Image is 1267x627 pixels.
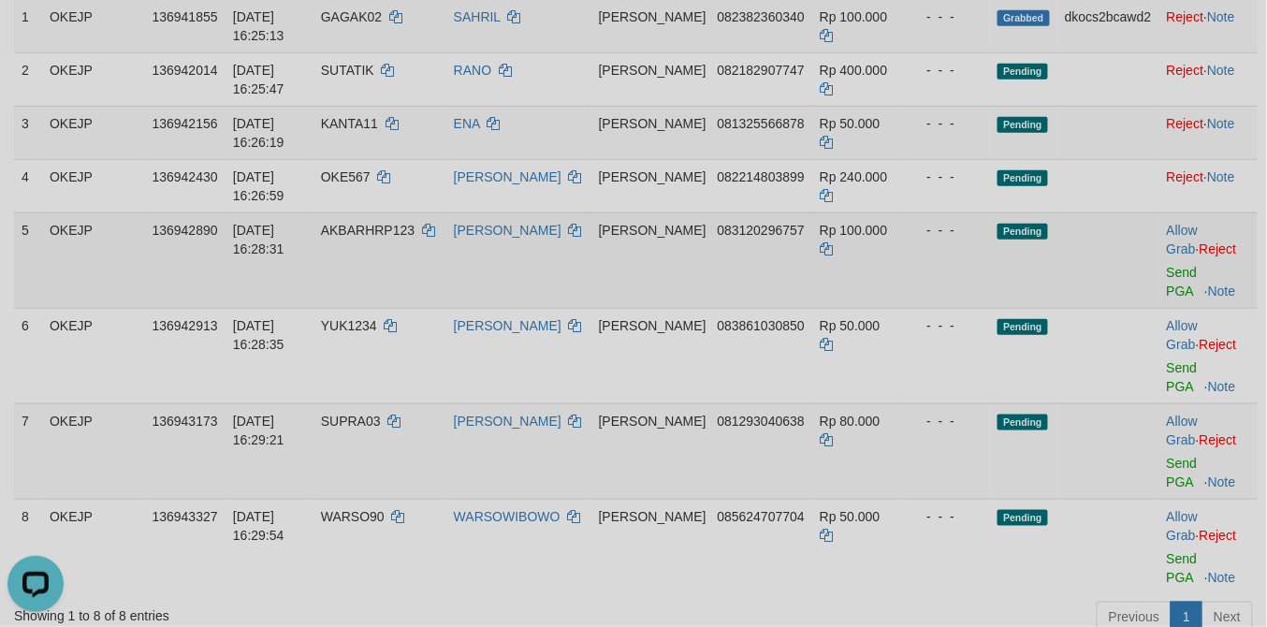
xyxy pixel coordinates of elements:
td: OKEJP [42,403,145,499]
div: - - - [911,221,983,240]
span: Copy 085624707704 to clipboard [718,509,805,524]
a: ENA [454,116,480,131]
a: Note [1207,169,1235,184]
span: Pending [998,170,1048,186]
span: [DATE] 16:29:54 [233,509,284,543]
span: WARSO90 [321,509,385,524]
td: · [1159,212,1258,308]
span: [DATE] 16:25:47 [233,63,284,96]
span: [PERSON_NAME] [599,318,706,333]
span: 136943327 [153,509,218,524]
td: OKEJP [42,499,145,594]
span: [PERSON_NAME] [599,169,706,184]
a: Reject [1167,169,1204,184]
td: 7 [14,403,42,499]
span: Pending [998,117,1048,133]
span: 136942890 [153,223,218,238]
td: · [1159,499,1258,594]
a: SAHRIL [454,9,501,24]
span: 136942156 [153,116,218,131]
span: Pending [998,319,1048,335]
a: Note [1208,570,1236,585]
div: - - - [911,412,983,430]
span: Copy 082382360340 to clipboard [718,9,805,24]
td: OKEJP [42,52,145,106]
a: Reject [1167,63,1204,78]
a: Note [1207,9,1235,24]
span: Copy 081293040638 to clipboard [718,414,805,429]
span: Copy 083861030850 to clipboard [718,318,805,333]
a: Note [1208,284,1236,299]
span: Rp 240.000 [820,169,887,184]
td: OKEJP [42,106,145,159]
td: OKEJP [42,308,145,403]
span: · [1167,318,1200,352]
span: 136942014 [153,63,218,78]
a: Reject [1167,116,1204,131]
span: Copy 081325566878 to clipboard [718,116,805,131]
a: Send PGA [1167,456,1198,489]
td: 2 [14,52,42,106]
a: [PERSON_NAME] [454,414,561,429]
div: - - - [911,7,983,26]
div: - - - [911,114,983,133]
span: YUK1234 [321,318,377,333]
td: 5 [14,212,42,308]
span: [DATE] 16:26:59 [233,169,284,203]
td: OKEJP [42,159,145,212]
span: Rp 400.000 [820,63,887,78]
div: - - - [911,507,983,526]
td: 8 [14,499,42,594]
a: WARSOWIBOWO [454,509,561,524]
a: Note [1207,63,1235,78]
span: [PERSON_NAME] [599,414,706,429]
a: Reject [1167,9,1204,24]
div: Showing 1 to 8 of 8 entries [14,600,514,626]
div: - - - [911,316,983,335]
span: [DATE] 16:29:21 [233,414,284,447]
a: Reject [1200,337,1237,352]
a: Allow Grab [1167,509,1198,543]
a: Allow Grab [1167,223,1198,256]
a: [PERSON_NAME] [454,318,561,333]
a: Reject [1200,528,1237,543]
span: Pending [998,64,1048,80]
td: · [1159,106,1258,159]
span: KANTA11 [321,116,378,131]
span: 136942913 [153,318,218,333]
a: Send PGA [1167,360,1198,394]
td: · [1159,308,1258,403]
span: Pending [998,224,1048,240]
span: · [1167,223,1200,256]
span: [PERSON_NAME] [599,9,706,24]
td: 3 [14,106,42,159]
td: OKEJP [42,212,145,308]
span: Rp 50.000 [820,318,881,333]
span: 136943173 [153,414,218,429]
span: 136942430 [153,169,218,184]
a: Reject [1200,432,1237,447]
span: Rp 100.000 [820,9,887,24]
a: [PERSON_NAME] [454,223,561,238]
span: [DATE] 16:28:35 [233,318,284,352]
span: SUTATIK [321,63,374,78]
td: · [1159,52,1258,106]
button: Open LiveChat chat widget [7,7,64,64]
a: Send PGA [1167,265,1198,299]
span: Rp 80.000 [820,414,881,429]
span: SUPRA03 [321,414,381,429]
a: [PERSON_NAME] [454,169,561,184]
span: AKBARHRP123 [321,223,415,238]
a: Note [1208,379,1236,394]
span: Copy 083120296757 to clipboard [718,223,805,238]
td: 6 [14,308,42,403]
a: Note [1208,474,1236,489]
td: · [1159,159,1258,212]
a: Send PGA [1167,551,1198,585]
a: Allow Grab [1167,414,1198,447]
span: [DATE] 16:26:19 [233,116,284,150]
span: Rp 50.000 [820,116,881,131]
td: 4 [14,159,42,212]
span: [PERSON_NAME] [599,223,706,238]
a: Reject [1200,241,1237,256]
